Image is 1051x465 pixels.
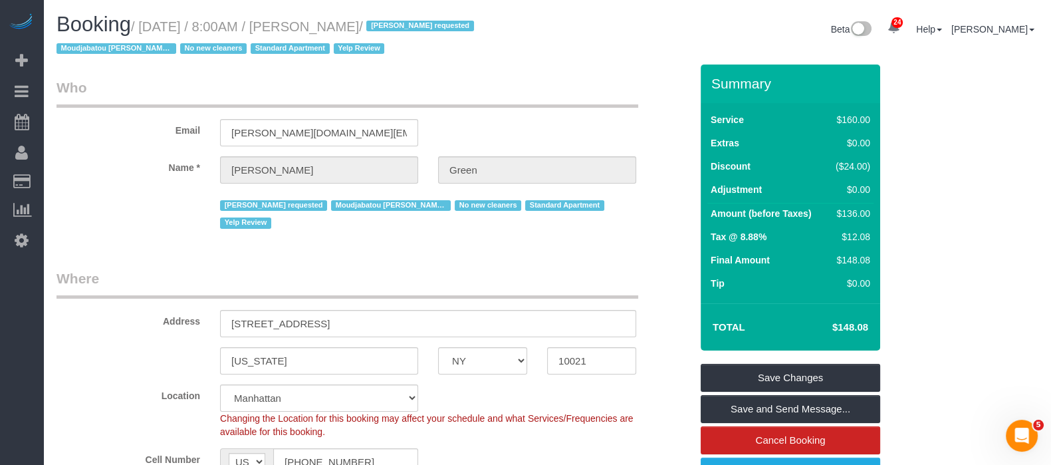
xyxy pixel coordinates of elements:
div: $160.00 [831,113,871,126]
label: Name * [47,156,210,174]
span: No new cleaners [180,43,247,54]
span: Booking [57,13,131,36]
span: Changing the Location for this booking may affect your schedule and what Services/Frequencies are... [220,413,634,437]
strong: Total [713,321,745,333]
legend: Where [57,269,638,299]
span: Yelp Review [220,218,271,228]
img: New interface [850,21,872,39]
span: [PERSON_NAME] requested [366,21,473,31]
label: Extras [711,136,739,150]
label: Tip [711,277,725,290]
input: First Name [220,156,418,184]
div: $12.08 [831,230,871,243]
a: Help [916,24,942,35]
span: Moudjabatou [PERSON_NAME] requested [331,200,451,211]
label: Adjustment [711,183,762,196]
input: Last Name [438,156,636,184]
legend: Who [57,78,638,108]
input: Zip Code [547,347,636,375]
span: Yelp Review [334,43,385,54]
span: Moudjabatou [PERSON_NAME] requested [57,43,176,54]
a: Cancel Booking [701,426,880,454]
div: $136.00 [831,207,871,220]
div: $0.00 [831,277,871,290]
span: Standard Apartment [525,200,604,211]
a: [PERSON_NAME] [951,24,1034,35]
label: Address [47,310,210,328]
label: Location [47,385,210,402]
a: Beta [831,24,872,35]
div: $0.00 [831,136,871,150]
label: Final Amount [711,253,770,267]
a: 24 [881,13,907,43]
label: Tax @ 8.88% [711,230,766,243]
label: Amount (before Taxes) [711,207,811,220]
a: Save Changes [701,364,880,392]
span: [PERSON_NAME] requested [220,200,327,211]
span: 24 [891,17,903,28]
h3: Summary [711,76,874,91]
h4: $148.08 [792,322,868,333]
img: Automaid Logo [8,13,35,32]
input: Email [220,119,418,146]
iframe: Intercom live chat [1006,420,1038,452]
span: No new cleaners [455,200,521,211]
label: Service [711,113,744,126]
span: Standard Apartment [251,43,330,54]
div: $0.00 [831,183,871,196]
div: ($24.00) [831,160,871,173]
label: Discount [711,160,751,173]
a: Save and Send Message... [701,395,880,423]
small: / [DATE] / 8:00AM / [PERSON_NAME] [57,19,478,57]
span: 5 [1033,420,1044,430]
input: City [220,347,418,375]
div: $148.08 [831,253,871,267]
label: Email [47,119,210,137]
